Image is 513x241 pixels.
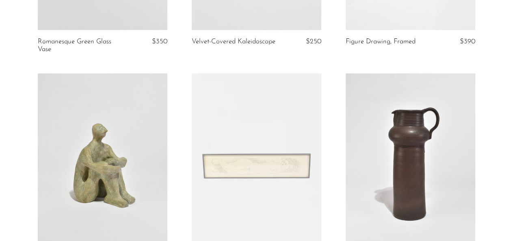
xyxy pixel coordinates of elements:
span: $390 [460,38,475,45]
a: Velvet-Covered Kaleidoscope [192,38,275,45]
span: $350 [152,38,167,45]
a: Romanesque Green Glass Vase [38,38,123,53]
span: $250 [306,38,321,45]
a: Figure Drawing, Framed [346,38,416,45]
